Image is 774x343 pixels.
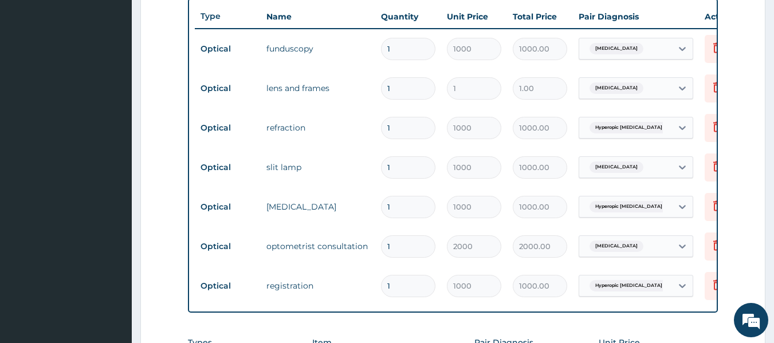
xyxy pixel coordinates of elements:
td: refraction [261,116,375,139]
td: slit lamp [261,156,375,179]
textarea: Type your message and hit 'Enter' [6,224,218,265]
span: Hyperopic [MEDICAL_DATA] [590,280,668,291]
div: Minimize live chat window [188,6,215,33]
th: Pair Diagnosis [573,5,699,28]
th: Quantity [375,5,441,28]
td: registration [261,274,375,297]
span: Hyperopic [MEDICAL_DATA] [590,201,668,212]
th: Type [195,6,261,27]
td: Optical [195,236,261,257]
th: Unit Price [441,5,507,28]
th: Name [261,5,375,28]
span: Hyperopic [MEDICAL_DATA] [590,122,668,133]
th: Actions [699,5,756,28]
th: Total Price [507,5,573,28]
div: Chat with us now [60,64,192,79]
td: optometrist consultation [261,235,375,258]
span: [MEDICAL_DATA] [590,43,643,54]
td: funduscopy [261,37,375,60]
span: We're online! [66,100,158,216]
td: Optical [195,117,261,139]
td: lens and frames [261,77,375,100]
td: Optical [195,275,261,297]
td: Optical [195,157,261,178]
td: Optical [195,196,261,218]
span: [MEDICAL_DATA] [590,161,643,173]
td: Optical [195,78,261,99]
span: [MEDICAL_DATA] [590,241,643,252]
td: [MEDICAL_DATA] [261,195,375,218]
td: Optical [195,38,261,60]
img: d_794563401_company_1708531726252_794563401 [21,57,46,86]
span: [MEDICAL_DATA] [590,82,643,94]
